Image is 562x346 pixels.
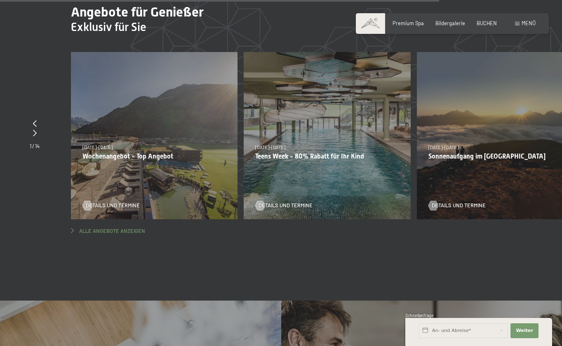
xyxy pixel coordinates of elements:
[255,202,313,209] a: Details und Termine
[71,228,145,235] a: Alle Angebote anzeigen
[432,202,486,209] span: Details und Termine
[522,20,536,26] span: Menü
[428,202,486,209] a: Details und Termine
[32,143,34,149] span: /
[405,313,434,318] span: Schnellanfrage
[259,202,313,209] span: Details und Termine
[86,202,140,209] span: Details und Termine
[516,327,533,334] span: Weiter
[71,4,204,20] span: Angebote für Genießer
[82,202,140,209] a: Details und Termine
[393,20,424,26] a: Premium Spa
[428,145,459,150] span: [DATE]–[DATE]
[71,20,146,34] span: Exklusiv für Sie
[510,323,538,338] button: Weiter
[255,152,399,160] p: Teens Week - 80% Rabatt für Ihr Kind
[82,145,113,150] span: [DATE]–[DATE]
[30,143,31,149] span: 1
[435,20,465,26] a: Bildergalerie
[255,145,285,150] span: [DATE]–[DATE]
[477,20,497,26] a: BUCHEN
[35,143,40,149] span: 14
[82,152,226,160] p: Wochenangebot - Top Angebot
[79,228,145,235] span: Alle Angebote anzeigen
